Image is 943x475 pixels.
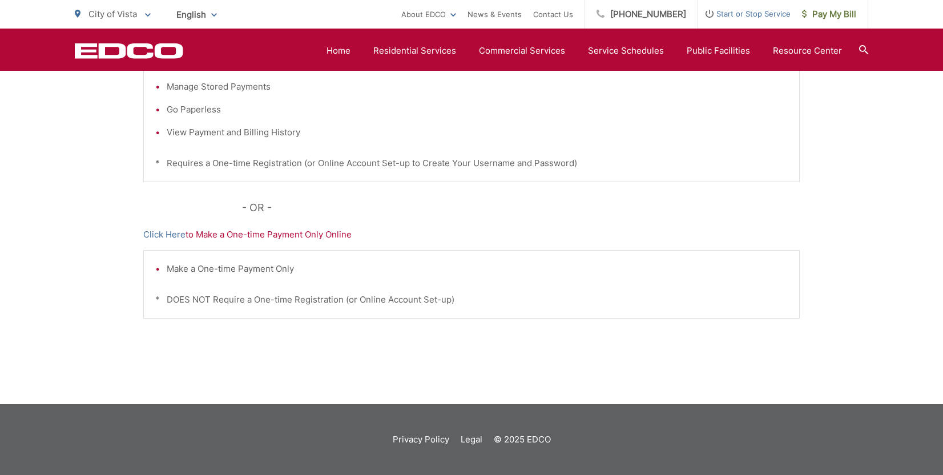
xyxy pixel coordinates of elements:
a: Privacy Policy [393,433,449,446]
a: Click Here [143,228,186,241]
a: Service Schedules [588,44,664,58]
a: Commercial Services [479,44,565,58]
span: English [168,5,225,25]
p: © 2025 EDCO [494,433,551,446]
a: Resource Center [773,44,842,58]
p: - OR - [242,199,800,216]
span: Pay My Bill [802,7,856,21]
li: Manage Stored Payments [167,80,788,94]
a: News & Events [468,7,522,21]
p: * Requires a One-time Registration (or Online Account Set-up to Create Your Username and Password) [155,156,788,170]
a: Contact Us [533,7,573,21]
p: to Make a One-time Payment Only Online [143,228,800,241]
a: About EDCO [401,7,456,21]
a: EDCD logo. Return to the homepage. [75,43,183,59]
p: * DOES NOT Require a One-time Registration (or Online Account Set-up) [155,293,788,307]
li: Make a One-time Payment Only [167,262,788,276]
li: View Payment and Billing History [167,126,788,139]
a: Residential Services [373,44,456,58]
a: Public Facilities [687,44,750,58]
span: City of Vista [88,9,137,19]
a: Legal [461,433,482,446]
li: Go Paperless [167,103,788,116]
a: Home [327,44,350,58]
